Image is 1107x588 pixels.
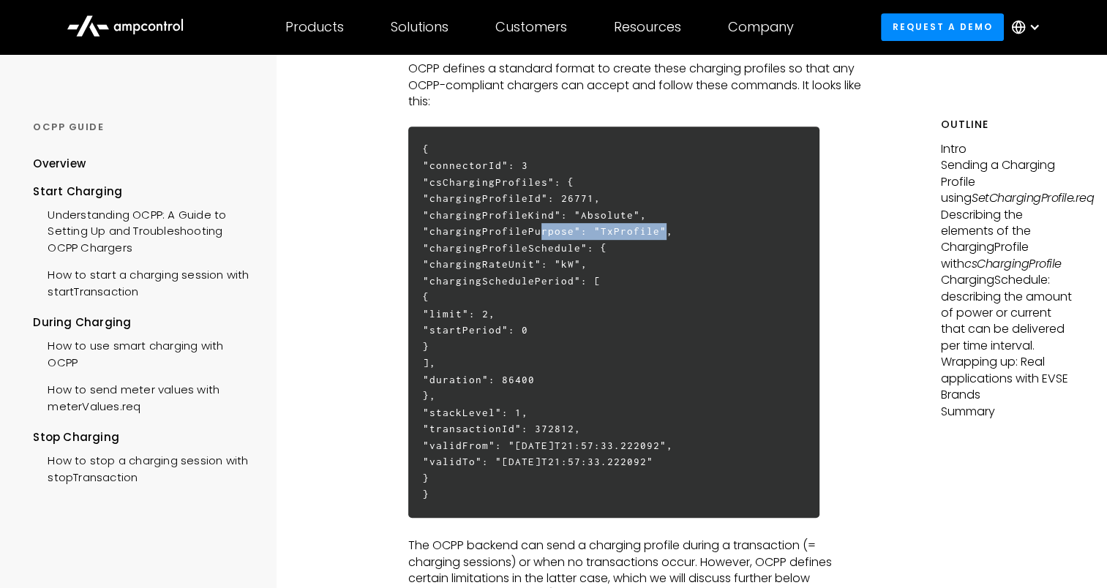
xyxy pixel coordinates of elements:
a: How to stop a charging session with stopTransaction [33,445,255,489]
div: Resources [614,19,681,35]
div: OCPP GUIDE [33,121,255,134]
div: Stop Charging [33,429,255,445]
p: Summary [941,404,1074,420]
div: Solutions [391,19,449,35]
h5: Outline [941,117,1074,132]
div: Customers [495,19,567,35]
div: Products [285,19,344,35]
div: During Charging [33,314,255,331]
p: ChargingSchedule: describing the amount of power or current that can be delivered per time interval. [941,272,1074,354]
a: How to send meter values with meterValues.req [33,374,255,418]
p: Describing the elements of the ChargingProfile with [941,207,1074,273]
em: csChargingProfile [964,255,1062,272]
div: Company [728,19,794,35]
p: ‍ [408,521,865,538]
div: Start Charging [33,184,255,200]
a: Overview [33,156,86,183]
a: How to use smart charging with OCPP [33,331,255,374]
a: Request a demo [881,13,1004,40]
em: SetChargingProfile.req [972,189,1094,206]
p: ‍ [408,110,865,127]
a: Understanding OCPP: A Guide to Setting Up and Troubleshooting OCPP Chargers [33,200,255,260]
div: Overview [33,156,86,172]
p: Intro [941,141,1074,157]
p: Wrapping up: Real applications with EVSE Brands [941,354,1074,403]
h6: { "connectorId": 3 "csChargingProfiles": { "chargingProfileId": 26771, "chargingProfileKind": "Ab... [408,127,819,518]
p: OCPP defines a standard format to create these charging profiles so that any OCPP-compliant charg... [408,61,865,110]
p: Sending a Charging Profile using [941,157,1074,206]
a: How to start a charging session with startTransaction [33,260,255,304]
